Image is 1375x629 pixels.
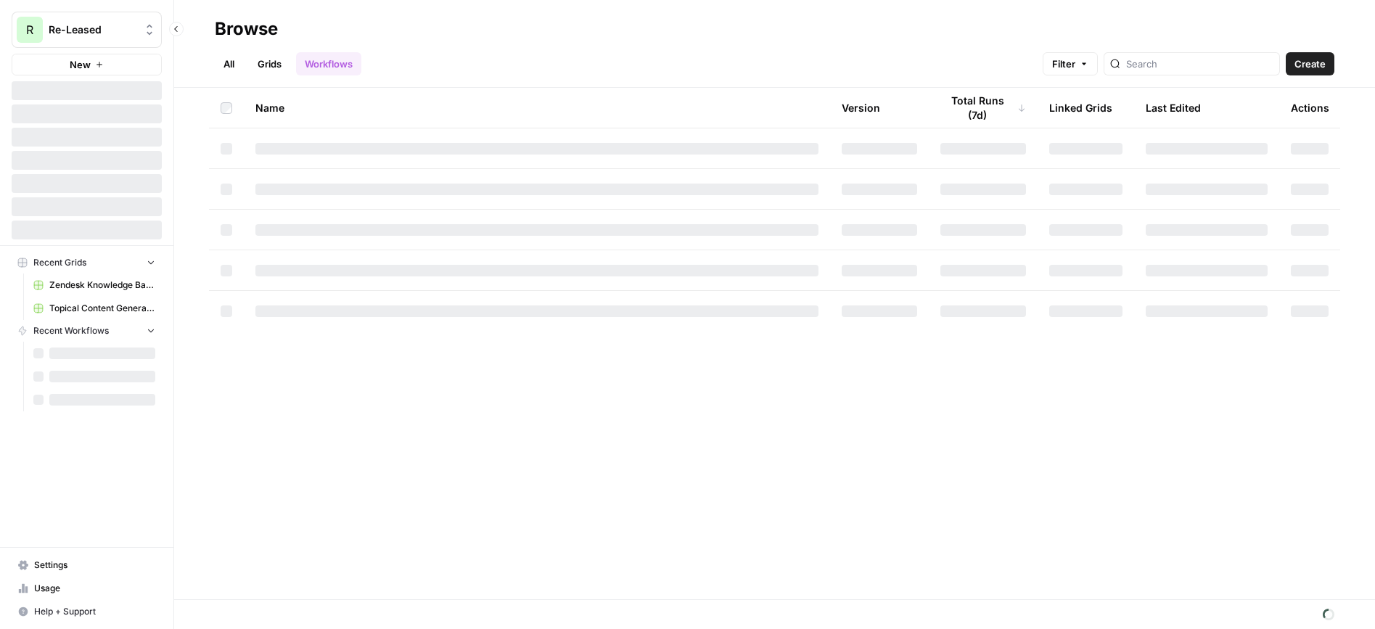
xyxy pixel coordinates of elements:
span: Zendesk Knowledge Base Update [49,279,155,292]
button: Filter [1043,52,1098,75]
button: Workspace: Re-Leased [12,12,162,48]
span: Re-Leased [49,22,136,37]
span: Usage [34,582,155,595]
div: Last Edited [1146,88,1201,128]
a: Topical Content Generation Grid [27,297,162,320]
a: All [215,52,243,75]
div: Name [255,88,818,128]
div: Linked Grids [1049,88,1112,128]
a: Workflows [296,52,361,75]
span: Create [1294,57,1326,71]
button: New [12,54,162,75]
span: New [70,57,91,72]
span: Topical Content Generation Grid [49,302,155,315]
div: Actions [1291,88,1329,128]
a: Grids [249,52,290,75]
button: Recent Workflows [12,320,162,342]
div: Version [842,88,880,128]
a: Settings [12,554,162,577]
input: Search [1126,57,1273,71]
span: Filter [1052,57,1075,71]
div: Browse [215,17,278,41]
span: Recent Grids [33,256,86,269]
span: Help + Support [34,605,155,618]
span: Recent Workflows [33,324,109,337]
button: Recent Grids [12,252,162,274]
span: Settings [34,559,155,572]
button: Help + Support [12,600,162,623]
a: Zendesk Knowledge Base Update [27,274,162,297]
button: Create [1286,52,1334,75]
span: R [26,21,33,38]
div: Total Runs (7d) [940,88,1026,128]
a: Usage [12,577,162,600]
